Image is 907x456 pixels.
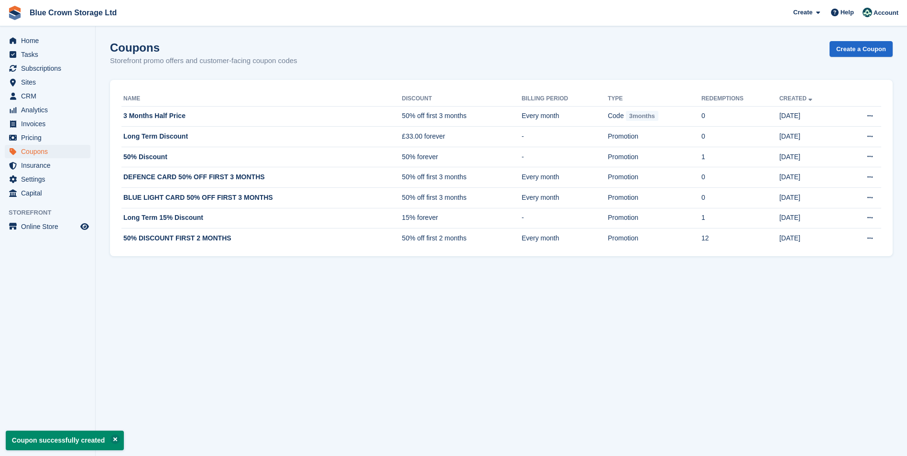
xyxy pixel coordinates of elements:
[522,106,608,127] td: Every month
[402,228,522,249] td: 50% off first 2 months
[21,34,78,47] span: Home
[21,48,78,61] span: Tasks
[779,127,844,147] td: [DATE]
[608,228,701,249] td: Promotion
[21,186,78,200] span: Capital
[701,188,779,208] td: 0
[522,127,608,147] td: -
[121,91,402,107] th: Name
[701,228,779,249] td: 12
[6,431,124,450] p: Coupon successfully created
[608,208,701,228] td: Promotion
[5,173,90,186] a: menu
[5,62,90,75] a: menu
[779,208,844,228] td: [DATE]
[5,186,90,200] a: menu
[21,159,78,172] span: Insurance
[779,147,844,167] td: [DATE]
[21,145,78,158] span: Coupons
[402,188,522,208] td: 50% off first 3 months
[522,188,608,208] td: Every month
[874,8,898,18] span: Account
[8,6,22,20] img: stora-icon-8386f47178a22dfd0bd8f6a31ec36ba5ce8667c1dd55bd0f319d3a0aa187defe.svg
[402,167,522,188] td: 50% off first 3 months
[121,167,402,188] td: DEFENCE CARD 50% OFF FIRST 3 MONTHS
[522,147,608,167] td: -
[121,228,402,249] td: 50% DISCOUNT FIRST 2 MONTHS
[402,147,522,167] td: 50% forever
[121,188,402,208] td: BLUE LIGHT CARD 50% OFF FIRST 3 MONTHS
[793,8,812,17] span: Create
[5,34,90,47] a: menu
[701,91,779,107] th: Redemptions
[701,106,779,127] td: 0
[779,95,814,102] a: Created
[608,91,701,107] th: Type
[608,127,701,147] td: Promotion
[21,220,78,233] span: Online Store
[21,173,78,186] span: Settings
[5,48,90,61] a: menu
[121,127,402,147] td: Long Term Discount
[779,188,844,208] td: [DATE]
[701,127,779,147] td: 0
[21,131,78,144] span: Pricing
[608,188,701,208] td: Promotion
[5,145,90,158] a: menu
[5,89,90,103] a: menu
[21,89,78,103] span: CRM
[121,147,402,167] td: 50% Discount
[121,106,402,127] td: 3 Months Half Price
[21,76,78,89] span: Sites
[21,62,78,75] span: Subscriptions
[522,208,608,228] td: -
[402,91,522,107] th: Discount
[5,220,90,233] a: menu
[701,147,779,167] td: 1
[5,131,90,144] a: menu
[701,167,779,188] td: 0
[522,167,608,188] td: Every month
[779,106,844,127] td: [DATE]
[26,5,120,21] a: Blue Crown Storage Ltd
[121,208,402,228] td: Long Term 15% Discount
[5,159,90,172] a: menu
[9,208,95,217] span: Storefront
[402,208,522,228] td: 15% forever
[522,228,608,249] td: Every month
[79,221,90,232] a: Preview store
[110,55,297,66] p: Storefront promo offers and customer-facing coupon codes
[608,147,701,167] td: Promotion
[402,106,522,127] td: 50% off first 3 months
[5,117,90,130] a: menu
[863,8,872,17] img: John Marshall
[21,117,78,130] span: Invoices
[21,103,78,117] span: Analytics
[522,91,608,107] th: Billing Period
[830,41,893,57] a: Create a Coupon
[701,208,779,228] td: 1
[779,167,844,188] td: [DATE]
[626,111,658,121] span: 3months
[608,167,701,188] td: Promotion
[779,228,844,249] td: [DATE]
[402,127,522,147] td: £33.00 forever
[608,106,701,127] td: Code
[841,8,854,17] span: Help
[110,41,297,54] h1: Coupons
[5,103,90,117] a: menu
[5,76,90,89] a: menu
